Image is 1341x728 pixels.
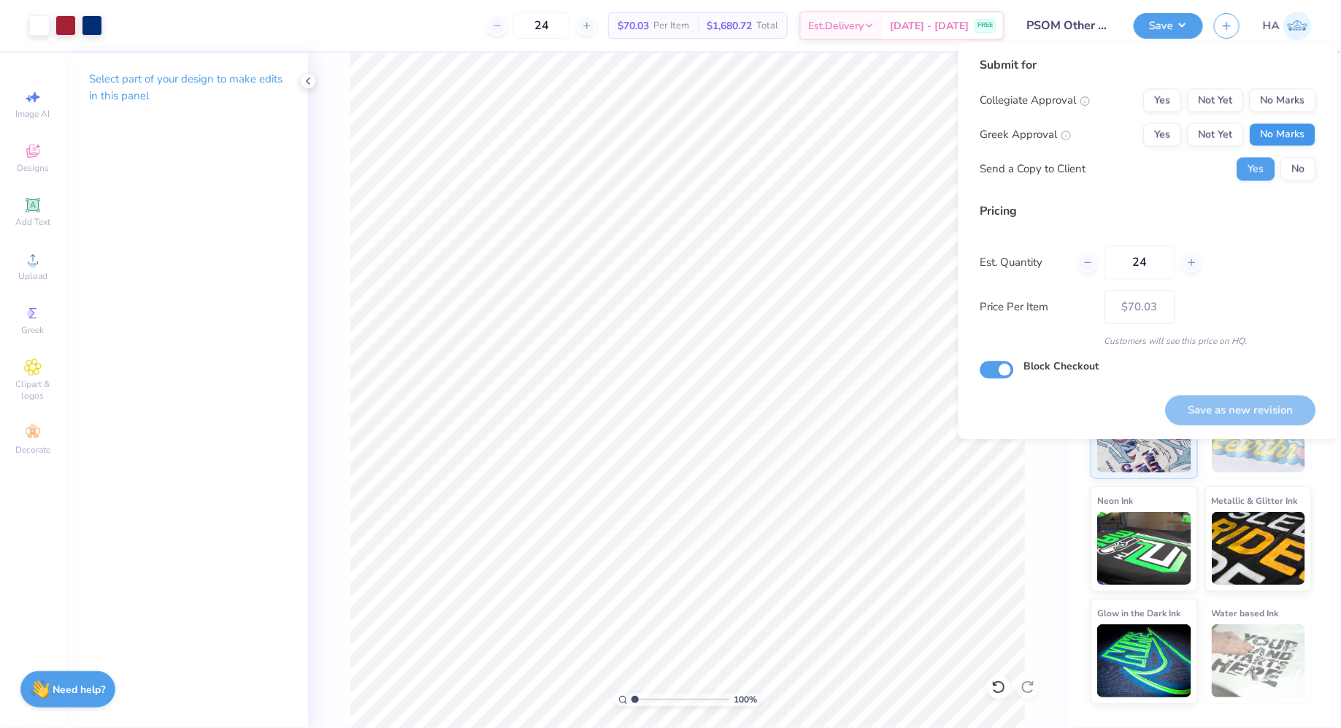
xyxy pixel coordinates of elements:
[1015,11,1123,40] input: Untitled Design
[18,270,47,282] span: Upload
[980,161,1086,177] div: Send a Copy to Client
[1250,123,1316,147] button: No Marks
[618,18,649,34] span: $70.03
[15,444,50,456] span: Decorate
[1263,12,1312,40] a: HA
[1188,123,1244,147] button: Not Yet
[1188,89,1244,112] button: Not Yet
[17,162,49,174] span: Designs
[1097,624,1191,697] img: Glow in the Dark Ink
[808,18,864,34] span: Est. Delivery
[1212,493,1298,508] span: Metallic & Glitter Ink
[980,335,1316,348] div: Customers will see this price on HQ.
[1104,246,1175,280] input: – –
[53,683,106,697] strong: Need help?
[1212,605,1279,621] span: Water based Ink
[980,126,1072,143] div: Greek Approval
[1237,158,1275,181] button: Yes
[1212,624,1306,697] img: Water based Ink
[980,92,1091,109] div: Collegiate Approval
[980,299,1094,315] label: Price Per Item
[707,18,752,34] span: $1,680.72
[977,20,993,31] span: FREE
[1144,123,1182,147] button: Yes
[1097,512,1191,585] img: Neon Ink
[15,216,50,228] span: Add Text
[1024,359,1099,375] label: Block Checkout
[1097,493,1133,508] span: Neon Ink
[890,18,969,34] span: [DATE] - [DATE]
[1134,13,1203,39] button: Save
[1212,512,1306,585] img: Metallic & Glitter Ink
[16,108,50,120] span: Image AI
[756,18,778,34] span: Total
[1283,12,1312,40] img: Harshit Agarwal
[980,254,1067,271] label: Est. Quantity
[513,12,570,39] input: – –
[734,693,757,706] span: 100 %
[1144,89,1182,112] button: Yes
[1097,605,1180,621] span: Glow in the Dark Ink
[980,57,1316,74] div: Submit for
[1250,89,1316,112] button: No Marks
[1263,18,1280,34] span: HA
[89,71,285,104] p: Select part of your design to make edits in this panel
[7,378,58,402] span: Clipart & logos
[22,324,45,336] span: Greek
[653,18,689,34] span: Per Item
[980,203,1316,221] div: Pricing
[1281,158,1316,181] button: No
